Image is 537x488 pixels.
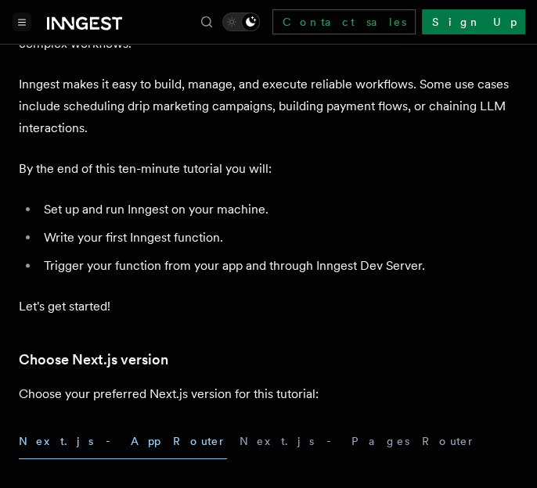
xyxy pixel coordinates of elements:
[13,13,31,31] button: Toggle navigation
[19,349,168,371] a: Choose Next.js version
[19,383,518,405] p: Choose your preferred Next.js version for this tutorial:
[197,13,216,31] button: Find something...
[19,158,518,180] p: By the end of this ten-minute tutorial you will:
[422,9,525,34] a: Sign Up
[240,424,476,459] button: Next.js - Pages Router
[39,227,518,249] li: Write your first Inngest function.
[272,9,416,34] a: Contact sales
[39,255,518,277] li: Trigger your function from your app and through Inngest Dev Server.
[19,296,518,318] p: Let's get started!
[39,199,518,221] li: Set up and run Inngest on your machine.
[19,424,227,459] button: Next.js - App Router
[222,13,260,31] button: Toggle dark mode
[19,74,518,139] p: Inngest makes it easy to build, manage, and execute reliable workflows. Some use cases include sc...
